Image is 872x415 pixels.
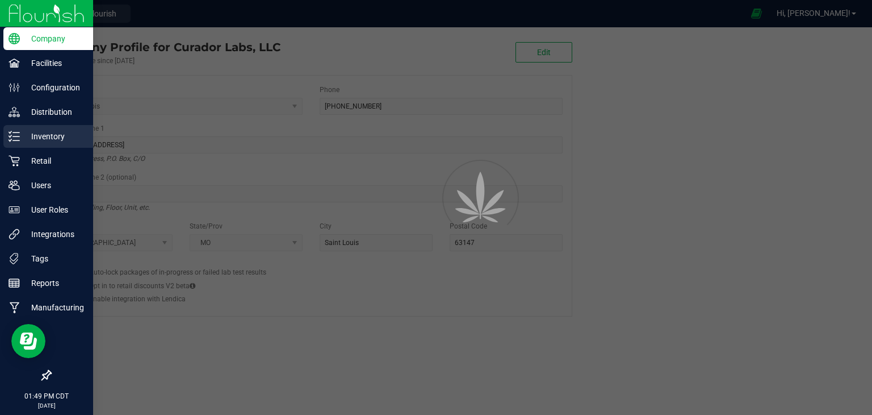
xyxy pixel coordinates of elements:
[9,229,20,240] inline-svg: Integrations
[20,130,88,143] p: Inventory
[9,155,20,167] inline-svg: Retail
[20,179,88,192] p: Users
[9,33,20,44] inline-svg: Company
[20,105,88,119] p: Distribution
[5,401,88,410] p: [DATE]
[20,276,88,290] p: Reports
[20,81,88,94] p: Configuration
[20,32,88,45] p: Company
[11,324,45,358] iframe: Resource center
[9,277,20,289] inline-svg: Reports
[9,180,20,191] inline-svg: Users
[9,131,20,142] inline-svg: Inventory
[20,252,88,265] p: Tags
[20,154,88,168] p: Retail
[20,56,88,70] p: Facilities
[9,204,20,215] inline-svg: User Roles
[20,227,88,241] p: Integrations
[9,302,20,313] inline-svg: Manufacturing
[9,82,20,93] inline-svg: Configuration
[20,301,88,314] p: Manufacturing
[20,203,88,217] p: User Roles
[5,391,88,401] p: 01:49 PM CDT
[9,57,20,69] inline-svg: Facilities
[9,253,20,264] inline-svg: Tags
[9,106,20,118] inline-svg: Distribution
